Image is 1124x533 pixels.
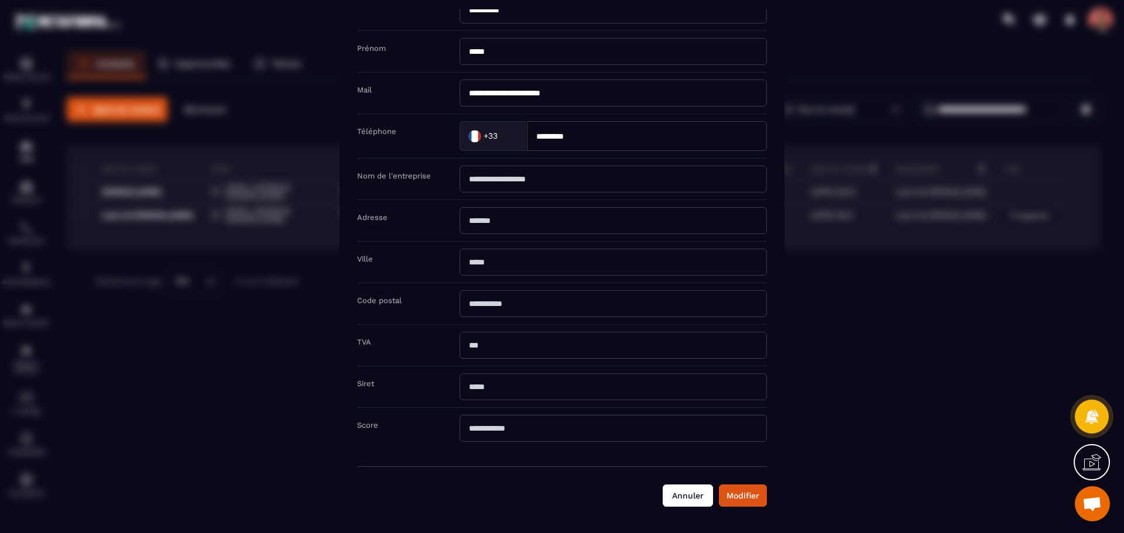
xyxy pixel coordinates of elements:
[500,127,515,145] input: Search for option
[357,255,373,263] label: Ville
[357,338,371,346] label: TVA
[460,121,527,151] div: Search for option
[357,296,402,305] label: Code postal
[463,124,486,147] img: Country Flag
[357,421,378,429] label: Score
[663,484,713,507] button: Annuler
[719,484,767,507] button: Modifier
[357,171,431,180] label: Nom de l'entreprise
[484,130,498,142] span: +33
[357,44,386,53] label: Prénom
[357,213,388,222] label: Adresse
[357,379,374,388] label: Siret
[357,85,372,94] label: Mail
[357,127,396,136] label: Téléphone
[1075,486,1110,521] a: Ouvrir le chat
[357,2,375,11] label: Nom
